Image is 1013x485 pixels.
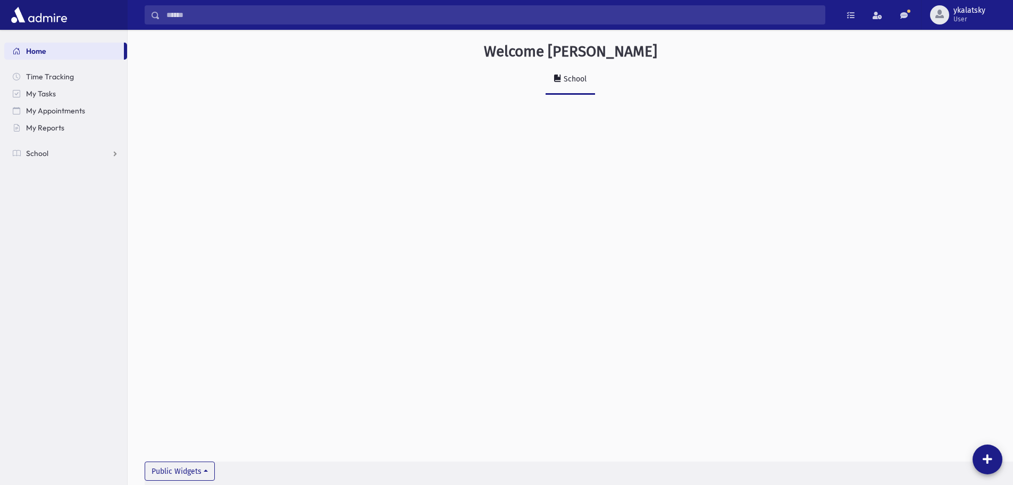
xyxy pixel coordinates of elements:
[546,65,595,95] a: School
[4,43,124,60] a: Home
[26,123,64,133] span: My Reports
[26,149,48,158] span: School
[484,43,657,61] h3: Welcome [PERSON_NAME]
[4,68,127,85] a: Time Tracking
[160,5,825,24] input: Search
[953,15,985,23] span: User
[4,119,127,136] a: My Reports
[26,106,85,116] span: My Appointments
[562,75,587,84] div: School
[26,46,46,56] span: Home
[953,6,985,15] span: ykalatsky
[9,4,70,26] img: AdmirePro
[4,145,127,162] a: School
[145,462,215,481] button: Public Widgets
[4,102,127,119] a: My Appointments
[26,72,74,81] span: Time Tracking
[4,85,127,102] a: My Tasks
[26,89,56,98] span: My Tasks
